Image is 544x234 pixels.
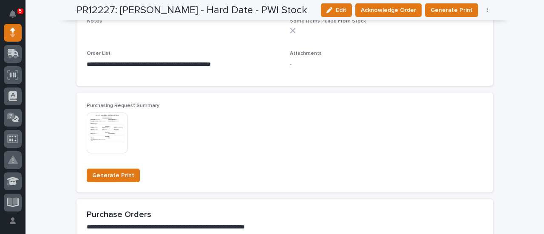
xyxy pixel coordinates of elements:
[4,5,22,23] button: Notifications
[87,19,102,24] span: Notes
[290,51,322,56] span: Attachments
[290,19,366,24] span: Some Items Pulled From Stock
[361,5,416,15] span: Acknowledge Order
[19,8,22,14] p: 5
[431,5,473,15] span: Generate Print
[87,209,483,220] h2: Purchase Orders
[11,10,22,24] div: Notifications5
[76,4,307,17] h2: PR12227: [PERSON_NAME] - Hard Date - PWI Stock
[336,6,346,14] span: Edit
[92,170,134,180] span: Generate Print
[355,3,422,17] button: Acknowledge Order
[290,60,483,69] p: -
[87,103,159,108] span: Purchasing Request Summary
[321,3,352,17] button: Edit
[425,3,478,17] button: Generate Print
[87,51,110,56] span: Order List
[87,169,140,182] button: Generate Print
